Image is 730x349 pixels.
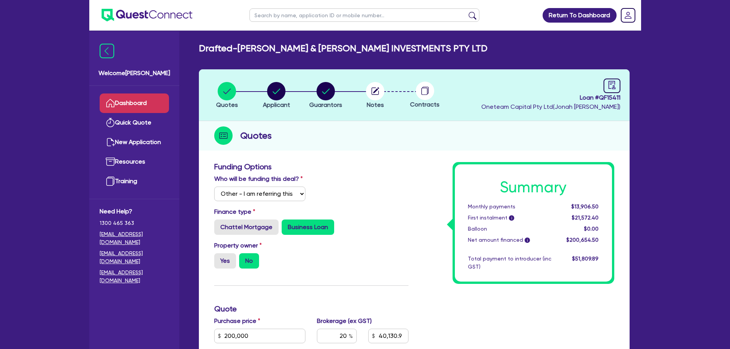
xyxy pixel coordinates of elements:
img: training [106,177,115,186]
span: Loan # QF15411 [481,93,620,102]
span: Need Help? [100,207,169,216]
label: Business Loan [282,220,334,235]
span: audit [608,81,616,89]
input: Search by name, application ID or mobile number... [249,8,479,22]
a: New Application [100,133,169,152]
div: First instalment [462,214,557,222]
img: quick-quote [106,118,115,127]
img: icon-menu-close [100,44,114,58]
div: Balloon [462,225,557,233]
a: Resources [100,152,169,172]
a: Dropdown toggle [618,5,638,25]
span: $200,654.50 [566,237,599,243]
a: [EMAIL_ADDRESS][DOMAIN_NAME] [100,249,169,265]
span: $21,572.40 [572,215,599,221]
div: Monthly payments [462,203,557,211]
span: $51,809.89 [572,256,599,262]
a: Training [100,172,169,191]
label: No [239,253,259,269]
img: resources [106,157,115,166]
span: Oneteam Capital Pty Ltd ( Jonah [PERSON_NAME] ) [481,103,620,110]
span: Applicant [263,101,290,108]
a: [EMAIL_ADDRESS][DOMAIN_NAME] [100,269,169,285]
span: Notes [367,101,384,108]
span: Contracts [410,101,440,108]
label: Chattel Mortgage [214,220,279,235]
label: Property owner [214,241,262,250]
h2: Drafted - [PERSON_NAME] & [PERSON_NAME] INVESTMENTS PTY LTD [199,43,487,54]
a: Dashboard [100,93,169,113]
span: Welcome [PERSON_NAME] [98,69,170,78]
span: Guarantors [309,101,342,108]
button: Applicant [262,82,290,110]
h1: Summary [468,178,599,197]
img: step-icon [214,126,233,145]
span: $0.00 [584,226,599,232]
label: Brokerage (ex GST) [317,316,372,326]
div: Net amount financed [462,236,557,244]
label: Purchase price [214,316,260,326]
a: Quick Quote [100,113,169,133]
button: Notes [366,82,385,110]
span: $13,906.50 [571,203,599,210]
span: 1300 465 363 [100,219,169,227]
div: Total payment to introducer (inc GST) [462,255,557,271]
button: Guarantors [309,82,343,110]
h3: Quote [214,304,408,313]
span: i [509,215,514,221]
label: Yes [214,253,236,269]
span: i [525,238,530,243]
a: [EMAIL_ADDRESS][DOMAIN_NAME] [100,230,169,246]
a: Return To Dashboard [543,8,617,23]
button: Quotes [216,82,238,110]
h2: Quotes [240,129,272,143]
h3: Funding Options [214,162,408,171]
span: Quotes [216,101,238,108]
label: Finance type [214,207,255,216]
img: quest-connect-logo-blue [102,9,192,21]
label: Who will be funding this deal? [214,174,303,184]
img: new-application [106,138,115,147]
